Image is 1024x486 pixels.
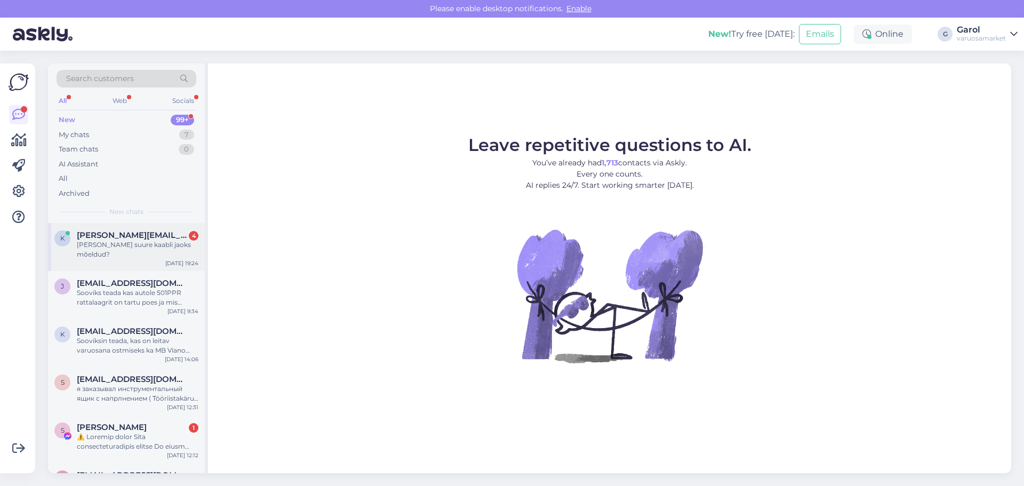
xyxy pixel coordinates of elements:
div: G [938,27,953,42]
div: [DATE] 14:06 [165,355,198,363]
span: 1984andrei.v@gmail.com [77,471,188,480]
b: New! [708,29,731,39]
span: Enable [563,4,595,13]
a: Garolvaruosamarket [957,26,1018,43]
span: k [60,234,65,242]
div: My chats [59,130,89,140]
div: Socials [170,94,196,108]
div: AI Assistant [59,159,98,170]
div: Web [110,94,129,108]
span: Search customers [66,73,134,84]
span: j [61,282,64,290]
span: kaur.vaikene@gmail.com [77,326,188,336]
div: 99+ [171,115,194,125]
div: New [59,115,75,125]
div: ⚠️ Loremip dolor Sita consecteturadipis elitse Do eiusm Temp incididuntut laboreet. Dolorem aliqu... [77,432,198,451]
div: [DATE] 12:12 [167,451,198,459]
div: [DATE] 9:34 [167,307,198,315]
div: All [59,173,68,184]
div: Online [854,25,912,44]
div: 1 [189,423,198,433]
div: varuosamarket [957,34,1006,43]
span: Leave repetitive questions to AI. [468,134,751,155]
img: Askly Logo [9,72,29,92]
p: You’ve already had contacts via Askly. Every one counts. AI replies 24/7. Start working smarter [... [468,157,751,191]
span: s [61,378,65,386]
div: Try free [DATE]: [708,28,795,41]
div: Garol [957,26,1006,34]
span: Sandra Bruno [77,423,147,432]
b: 1,713 [602,158,618,168]
div: Sooviks teada kas autole 501PPR rattalaagrit on tartu poes ja mis hinnaga [77,288,198,307]
div: [DATE] 19:24 [165,259,198,267]
div: Sooviksin teada, kas on leitav varuosana ostmiseks ka MB Viano bussile istet, millel on ISOFIX la... [77,336,198,355]
div: я заказывал инструментальный ящик с напрлнением ( Tööriistakäru 252-osa Högert technik) а получил... [77,384,198,403]
div: 0 [179,144,194,155]
span: New chats [109,207,143,217]
div: Archived [59,188,90,199]
div: All [57,94,69,108]
div: Team chats [59,144,98,155]
div: 4 [189,231,198,241]
span: S [61,426,65,434]
button: Emails [799,24,841,44]
span: k [60,330,65,338]
span: stsepkin2004@bk.ru [77,375,188,384]
img: No Chat active [514,200,706,392]
span: kristo.kuldma@hotmail.com [77,230,188,240]
div: 7 [179,130,194,140]
div: [DATE] 12:31 [167,403,198,411]
div: [PERSON_NAME] suure kaabli jaoks mõeldud? [77,240,198,259]
span: jaanaloh@gmail.com [77,278,188,288]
